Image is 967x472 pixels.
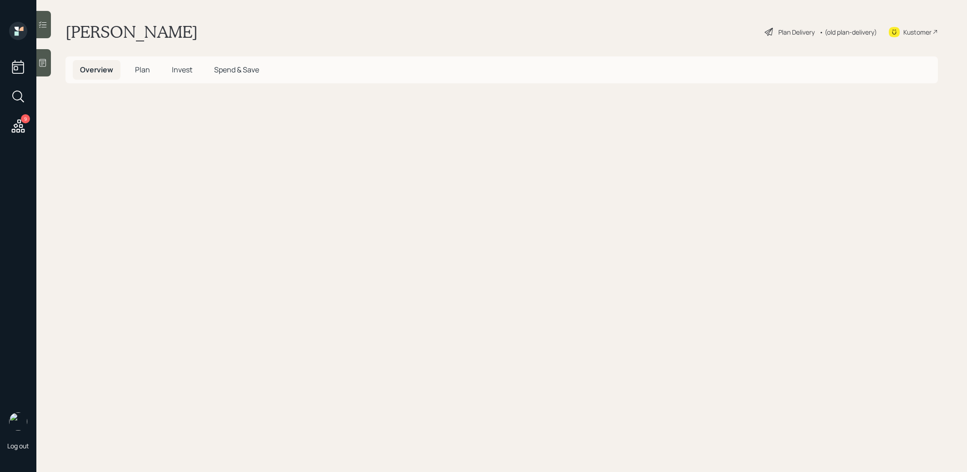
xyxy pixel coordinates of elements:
[214,65,259,75] span: Spend & Save
[7,442,29,450] div: Log out
[21,114,30,123] div: 9
[172,65,192,75] span: Invest
[80,65,113,75] span: Overview
[778,27,815,37] div: Plan Delivery
[65,22,198,42] h1: [PERSON_NAME]
[819,27,877,37] div: • (old plan-delivery)
[135,65,150,75] span: Plan
[9,412,27,431] img: treva-nostdahl-headshot.png
[903,27,932,37] div: Kustomer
